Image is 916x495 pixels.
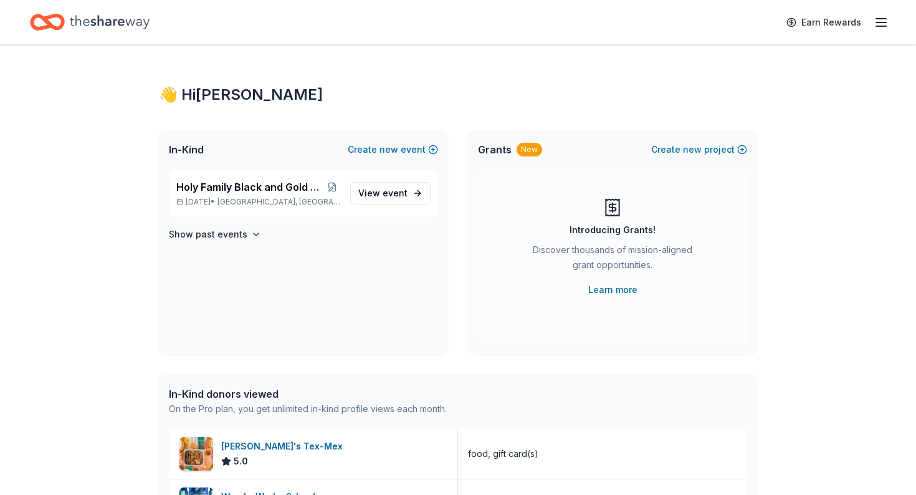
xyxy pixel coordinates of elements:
span: Holy Family Black and Gold Gala and Auction [176,180,323,195]
span: [GEOGRAPHIC_DATA], [GEOGRAPHIC_DATA] [217,197,340,207]
span: new [379,142,398,157]
span: Grants [478,142,512,157]
a: Home [30,7,150,37]
h4: Show past events [169,227,247,242]
img: Image for Chuy's Tex-Mex [179,437,213,471]
div: In-Kind donors viewed [169,387,447,401]
span: 5.0 [234,454,248,469]
p: [DATE] • [176,197,340,207]
a: View event [350,182,431,204]
div: 👋 Hi [PERSON_NAME] [159,85,757,105]
a: Earn Rewards [779,11,869,34]
span: In-Kind [169,142,204,157]
button: Createnewevent [348,142,438,157]
span: event [383,188,408,198]
span: View [358,186,408,201]
div: [PERSON_NAME]'s Tex-Mex [221,439,348,454]
div: Introducing Grants! [570,223,656,238]
div: New [517,143,542,156]
span: new [683,142,702,157]
div: food, gift card(s) [468,446,538,461]
button: Show past events [169,227,261,242]
div: On the Pro plan, you get unlimited in-kind profile views each month. [169,401,447,416]
a: Learn more [588,282,637,297]
div: Discover thousands of mission-aligned grant opportunities. [528,243,697,277]
button: Createnewproject [651,142,747,157]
